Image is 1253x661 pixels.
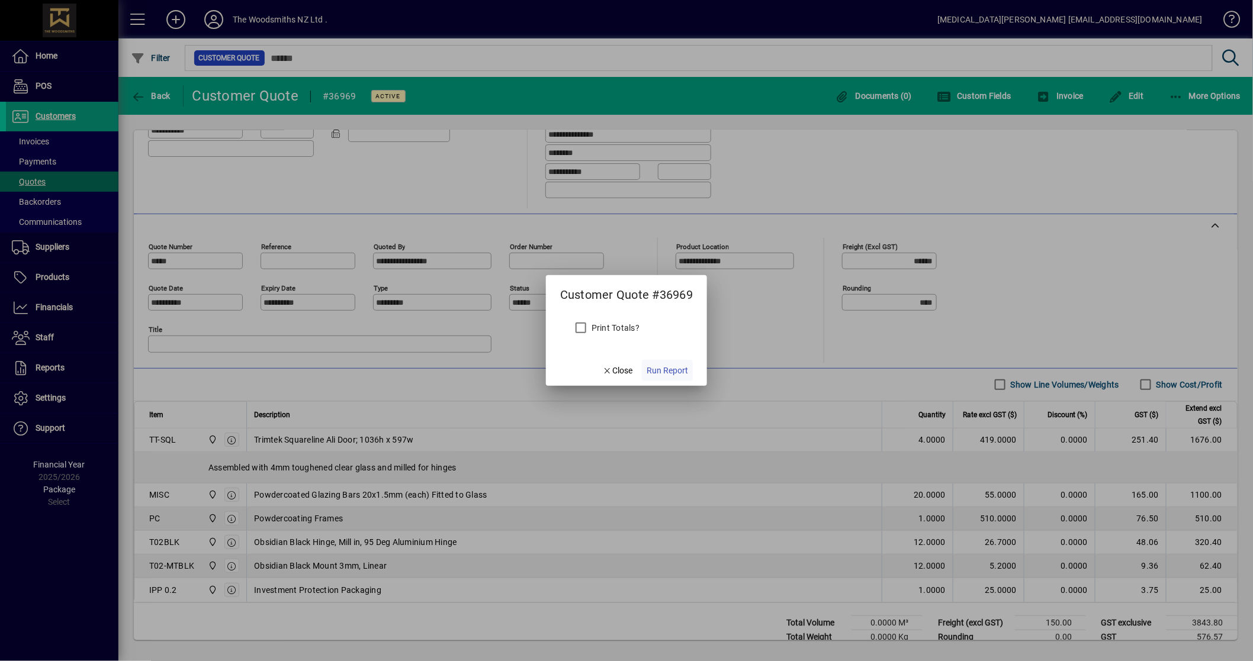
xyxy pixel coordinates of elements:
button: Run Report [642,360,693,381]
label: Print Totals? [589,322,640,334]
h2: Customer Quote #36969 [546,275,707,304]
span: Run Report [647,365,688,377]
button: Close [597,360,638,381]
span: Close [602,365,633,377]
